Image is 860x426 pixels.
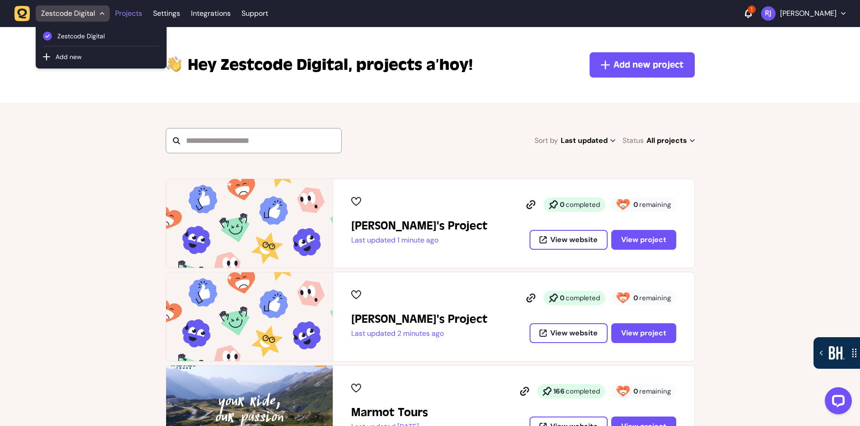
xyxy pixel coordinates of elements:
[115,5,142,22] a: Projects
[639,200,671,209] span: remaining
[166,179,333,268] img: Riki-leigh's Project
[553,387,565,396] strong: 166
[761,6,776,21] img: Riki-leigh Jones
[153,5,180,22] a: Settings
[818,384,855,421] iframe: LiveChat chat widget
[748,5,756,14] div: 1
[242,9,268,18] a: Support
[646,134,695,147] span: All projects
[566,200,600,209] span: completed
[639,387,671,396] span: remaining
[41,9,95,18] span: Zestcode Digital
[633,293,638,302] strong: 0
[351,405,428,420] h2: Marmot Tours
[54,52,159,61] button: Add new
[614,59,683,71] span: Add new project
[639,293,671,302] span: remaining
[590,52,695,78] button: Add new project
[633,200,638,209] strong: 0
[191,5,231,22] a: Integrations
[351,219,488,233] h2: Riki-leigh's Project
[761,6,846,21] button: [PERSON_NAME]
[560,200,565,209] strong: 0
[550,236,598,243] span: View website
[550,330,598,337] span: View website
[166,272,333,361] img: Riki-leigh's Project
[351,329,488,338] p: Last updated 2 minutes ago
[36,27,167,69] div: Zestcode Digital
[43,27,159,46] button: Zestcode Digital
[621,236,666,243] span: View project
[623,134,644,147] span: Status
[566,387,600,396] span: completed
[188,54,473,76] p: projects a’hoy!
[166,54,182,73] img: hi-hand
[621,330,666,337] span: View project
[54,53,82,61] span: Add new
[780,9,837,18] p: [PERSON_NAME]
[535,134,558,147] span: Sort by
[14,5,110,22] button: Zestcode Digital
[561,134,615,147] span: Last updated
[351,236,488,245] p: Last updated 1 minute ago
[351,312,488,326] h2: Riki-leigh's Project
[611,230,676,250] button: View project
[560,293,565,302] strong: 0
[188,54,353,76] span: Zestcode Digital
[530,230,608,250] button: View website
[633,387,638,396] strong: 0
[57,32,159,41] span: Zestcode Digital
[530,323,608,343] button: View website
[611,323,676,343] button: View project
[566,293,600,302] span: completed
